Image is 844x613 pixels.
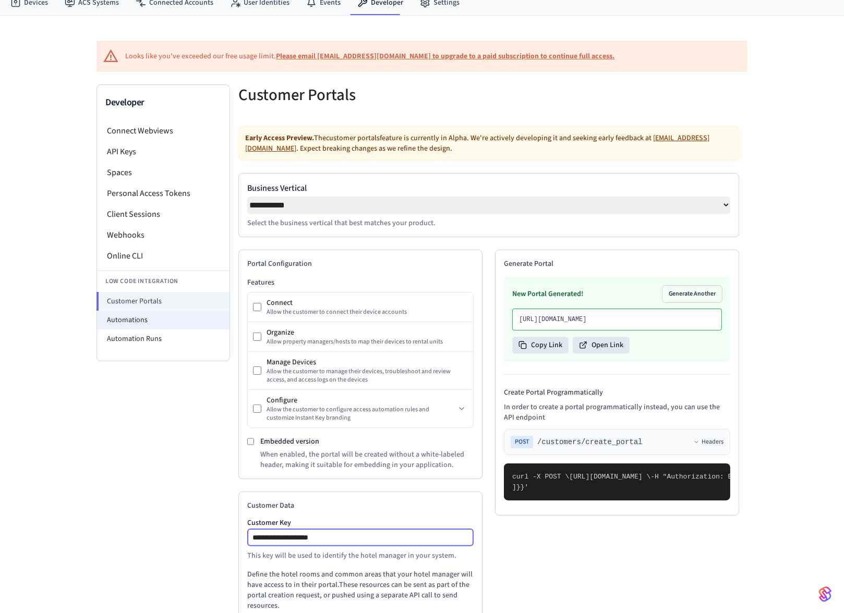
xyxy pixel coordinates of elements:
[247,259,474,269] h2: Portal Configuration
[267,327,468,338] div: Organize
[245,133,709,154] a: [EMAIL_ADDRESS][DOMAIN_NAME]
[504,402,730,423] p: In order to create a portal programmatically instead, you can use the API endpoint
[97,141,230,162] li: API Keys
[97,225,230,246] li: Webhooks
[247,550,474,561] p: This key will be used to identify the hotel manager in your system.
[97,246,230,266] li: Online CLI
[521,483,529,491] span: }'
[247,218,730,228] p: Select the business vertical that best matches your product.
[693,438,724,446] button: Headers
[97,183,230,204] li: Personal Access Tokens
[511,436,533,448] span: POST
[247,182,730,194] label: Business Vertical
[504,387,730,398] h4: Create Portal Programmatically
[97,162,230,183] li: Spaces
[512,337,569,353] button: Copy Link
[238,126,739,161] div: The customer portals feature is currently in Alpha. We're actively developing it and seeking earl...
[267,298,468,308] div: Connect
[97,204,230,225] li: Client Sessions
[512,473,569,481] span: curl -X POST \
[97,292,230,311] li: Customer Portals
[260,449,474,470] p: When enabled, the portal will be created without a white-labeled header, making it suitable for e...
[516,483,521,491] span: }
[512,483,516,491] span: ]
[97,120,230,141] li: Connect Webviews
[97,311,230,329] li: Automations
[267,395,455,406] div: Configure
[573,337,630,353] button: Open Link
[247,519,474,526] label: Customer Key
[267,338,468,346] div: Allow property managers/hosts to map their devices to rental units
[569,473,650,481] span: [URL][DOMAIN_NAME] \
[260,436,319,447] label: Embedded version
[267,367,468,384] div: Allow the customer to manage their devices, troubleshoot and review access, and access logs on th...
[97,271,230,292] li: Low Code Integration
[267,308,468,316] div: Allow the customer to connect their device accounts
[267,406,455,422] div: Allow the customer to configure access automation rules and customize Instant Key branding
[247,277,474,288] h3: Features
[504,259,730,269] h2: Generate Portal
[97,329,230,348] li: Automation Runs
[247,569,474,611] p: Define the hotel rooms and common areas that your hotel manager will have access to in their port...
[125,51,614,62] div: Looks like you've exceeded our free usage limit.
[519,315,715,324] p: [URL][DOMAIN_NAME]
[247,500,474,511] h2: Customer Data
[662,286,722,302] button: Generate Another
[537,437,643,447] span: /customers/create_portal
[105,95,221,110] h3: Developer
[276,51,614,62] a: Please email [EMAIL_ADDRESS][DOMAIN_NAME] to upgrade to a paid subscription to continue full access.
[512,289,583,299] h3: New Portal Generated!
[819,586,831,603] img: SeamLogoGradient.69752ec5.svg
[245,133,314,143] strong: Early Access Preview.
[238,84,483,106] h5: Customer Portals
[267,357,468,367] div: Manage Devices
